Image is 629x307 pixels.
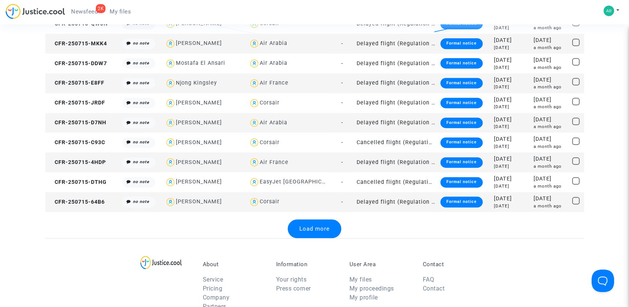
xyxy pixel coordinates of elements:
span: CFR-250715-64B6 [48,199,105,205]
div: Air France [260,159,288,165]
div: [DATE] [494,56,528,64]
div: [DATE] [494,163,528,170]
div: 2K [96,4,106,13]
div: [PERSON_NAME] [176,139,222,146]
div: Formal notice [440,157,483,168]
div: [DATE] [534,36,567,45]
span: - [341,60,343,67]
iframe: Help Scout Beacon - Open [592,270,614,292]
img: icon-user.svg [249,137,260,148]
div: [DATE] [494,36,528,45]
img: f0fb7e5d354b8a2b05ebc703ee7ee531 [604,6,614,16]
i: no note [133,100,149,105]
img: icon-user.svg [165,78,176,89]
div: [DATE] [534,155,567,163]
img: icon-user.svg [165,157,176,168]
p: User Area [349,261,412,268]
img: icon-user.svg [165,38,176,49]
a: FAQ [423,276,434,283]
div: [DATE] [534,135,567,143]
div: Formal notice [440,78,483,88]
div: Formal notice [440,98,483,108]
div: [DATE] [494,96,528,104]
p: Information [276,261,338,268]
a: Company [203,294,230,301]
div: [DATE] [494,175,528,183]
span: - [341,159,343,165]
div: [DATE] [494,195,528,203]
div: [DATE] [534,175,567,183]
div: [DATE] [494,116,528,124]
div: Corsair [260,100,280,106]
div: Formal notice [440,177,483,188]
img: icon-user.svg [165,197,176,207]
div: Formal notice [440,137,483,148]
td: Cancelled flight (Regulation EC 261/2004) [354,133,438,152]
span: CFR-250715-E8FF [48,80,104,86]
a: My proceedings [349,285,394,292]
div: Njong Kingsley [176,80,217,86]
td: Delayed flight (Regulation EC 261/2004) [354,73,438,93]
td: Delayed flight (Regulation EC 261/2004) [354,34,438,54]
span: - [341,179,343,185]
div: a month ago [534,143,567,150]
img: icon-user.svg [249,157,260,168]
i: no note [133,179,149,184]
a: My files [104,6,137,17]
img: icon-user.svg [249,58,260,69]
div: EasyJet [GEOGRAPHIC_DATA] [260,179,341,185]
span: CFR-250715-D7NH [48,119,106,126]
span: - [341,139,343,146]
div: Air Arabia [260,40,287,46]
div: [DATE] [494,203,528,209]
i: no note [133,80,149,85]
td: Delayed flight (Regulation EC 261/2004) [354,192,438,212]
img: icon-user.svg [165,98,176,109]
div: [DATE] [494,104,528,110]
img: icon-user.svg [249,78,260,89]
i: no note [133,41,149,46]
img: jc-logo.svg [6,4,65,19]
span: - [341,21,343,27]
div: a month ago [534,25,567,31]
td: Delayed flight (Regulation EC 261/2004) [354,93,438,113]
div: a month ago [534,183,567,189]
div: [DATE] [494,84,528,90]
div: [DATE] [494,45,528,51]
img: icon-user.svg [249,98,260,109]
td: Delayed flight (Regulation EC 261/2004) [354,152,438,172]
div: Formal notice [440,118,483,128]
div: a month ago [534,203,567,209]
div: [DATE] [534,96,567,104]
span: - [341,100,343,106]
img: icon-user.svg [249,197,260,207]
p: About [203,261,265,268]
div: a month ago [534,84,567,90]
img: icon-user.svg [165,177,176,188]
div: [DATE] [494,64,528,71]
i: no note [133,120,149,125]
a: My files [349,276,372,283]
p: Contact [423,261,485,268]
td: Cancelled flight (Regulation EC 261/2004) [354,172,438,192]
div: [PERSON_NAME] [176,198,222,205]
div: Formal notice [440,58,483,69]
a: Contact [423,285,445,292]
div: a month ago [534,45,567,51]
img: icon-user.svg [249,177,260,188]
i: no note [133,61,149,66]
div: Air Arabia [260,60,287,66]
a: Your rights [276,276,307,283]
div: a month ago [534,124,567,130]
span: - [341,199,343,205]
img: logo-lg.svg [140,256,182,269]
span: CFR-250715-MKK4 [48,40,107,47]
div: Formal notice [440,197,483,207]
div: a month ago [534,163,567,170]
div: Air Arabia [260,119,287,126]
span: My files [110,8,131,15]
a: Press corner [276,285,311,292]
span: - [341,80,343,86]
span: Newsfeed [71,8,98,15]
div: [DATE] [494,25,528,31]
